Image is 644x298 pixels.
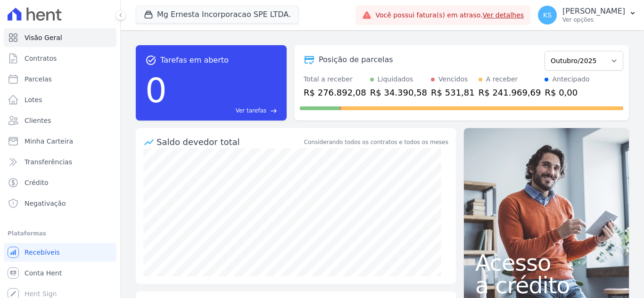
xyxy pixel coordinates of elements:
[4,90,116,109] a: Lotes
[136,6,299,24] button: Mg Ernesta Incorporacao SPE LTDA.
[145,66,167,115] div: 0
[4,28,116,47] a: Visão Geral
[438,74,468,84] div: Vencidos
[25,157,72,167] span: Transferências
[552,74,589,84] div: Antecipado
[475,251,618,274] span: Acesso
[378,74,413,84] div: Liquidados
[25,95,42,105] span: Lotes
[145,55,157,66] span: task_alt
[171,106,277,115] a: Ver tarefas east
[25,74,52,84] span: Parcelas
[304,86,366,99] div: R$ 276.892,08
[4,132,116,151] a: Minha Carteira
[4,194,116,213] a: Negativação
[4,111,116,130] a: Clientes
[370,86,427,99] div: R$ 34.390,58
[4,173,116,192] a: Crédito
[157,136,302,148] div: Saldo devedor total
[530,2,644,28] button: KS [PERSON_NAME] Ver opções
[304,138,448,146] div: Considerando todos os contratos e todos os meses
[545,86,589,99] div: R$ 0,00
[25,268,62,278] span: Conta Hent
[4,243,116,262] a: Recebíveis
[562,7,625,16] p: [PERSON_NAME]
[483,11,524,19] a: Ver detalhes
[25,248,60,257] span: Recebíveis
[8,228,113,239] div: Plataformas
[25,178,49,187] span: Crédito
[160,55,229,66] span: Tarefas em aberto
[25,199,66,208] span: Negativação
[475,274,618,297] span: a crédito
[25,116,51,125] span: Clientes
[236,106,266,115] span: Ver tarefas
[431,86,475,99] div: R$ 531,81
[304,74,366,84] div: Total a receber
[4,153,116,171] a: Transferências
[270,107,277,114] span: east
[543,12,552,18] span: KS
[319,54,393,65] div: Posição de parcelas
[4,70,116,89] a: Parcelas
[479,86,541,99] div: R$ 241.969,69
[486,74,518,84] div: A receber
[25,33,62,42] span: Visão Geral
[562,16,625,24] p: Ver opções
[25,137,73,146] span: Minha Carteira
[4,49,116,68] a: Contratos
[25,54,57,63] span: Contratos
[4,264,116,282] a: Conta Hent
[375,10,524,20] span: Você possui fatura(s) em atraso.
